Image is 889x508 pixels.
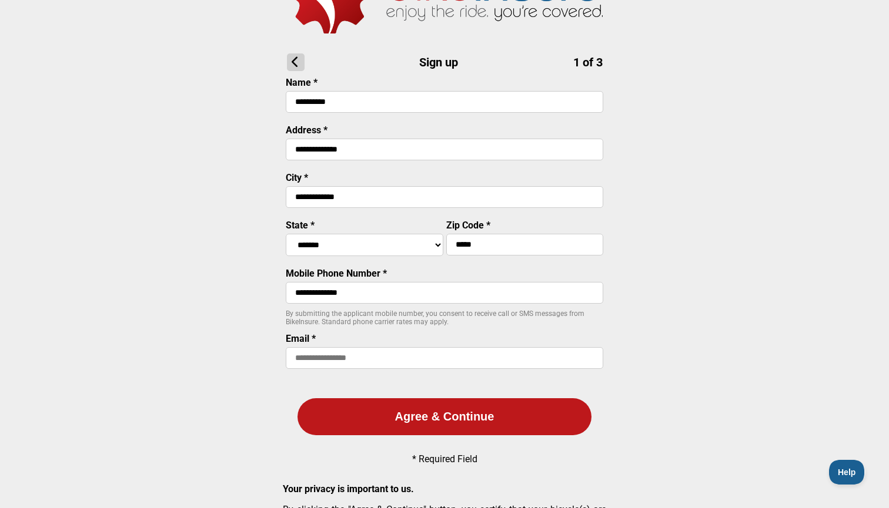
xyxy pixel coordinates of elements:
[283,483,414,494] strong: Your privacy is important to us.
[298,398,591,435] button: Agree & Continue
[286,125,327,136] label: Address *
[286,333,316,344] label: Email *
[286,77,317,88] label: Name *
[286,220,315,231] label: State *
[829,460,865,485] iframe: Toggle Customer Support
[287,53,603,71] h1: Sign up
[286,309,603,326] p: By submitting the applicant mobile number, you consent to receive call or SMS messages from BikeI...
[412,453,477,465] p: * Required Field
[446,220,490,231] label: Zip Code *
[573,55,603,69] span: 1 of 3
[286,172,308,183] label: City *
[286,268,387,279] label: Mobile Phone Number *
